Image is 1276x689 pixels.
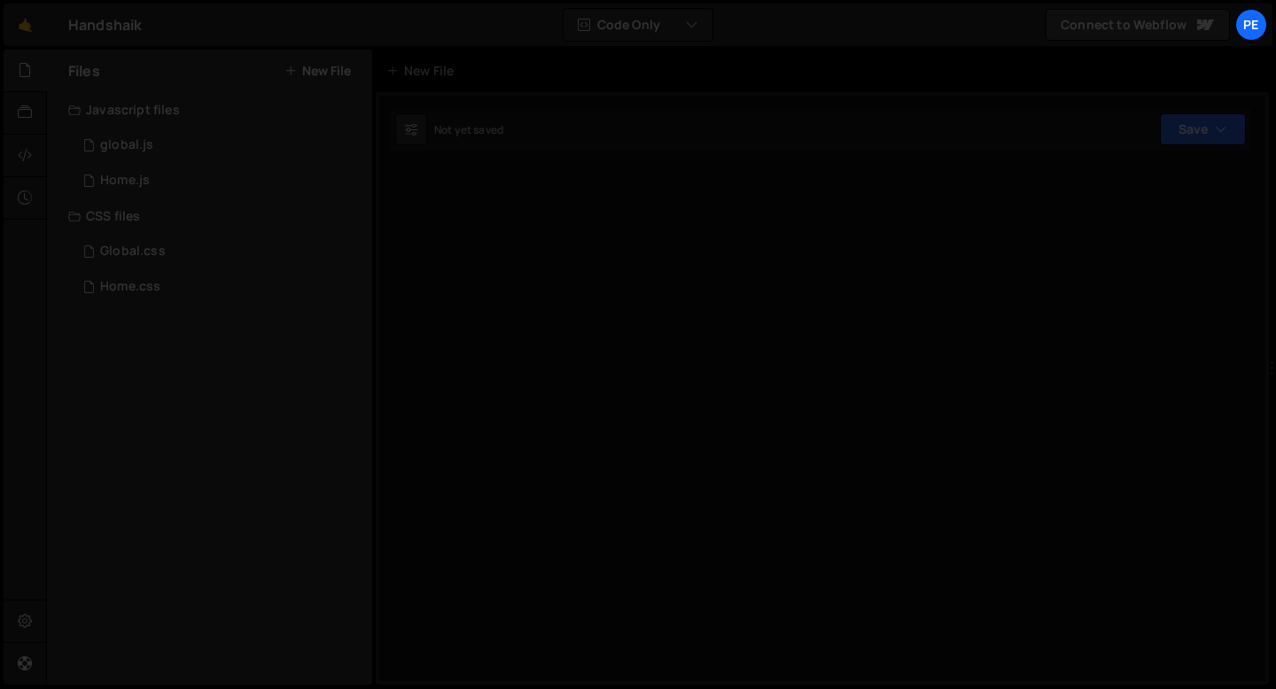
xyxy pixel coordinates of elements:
[68,163,372,198] div: 16572/45051.js
[4,4,47,46] a: 🤙
[100,137,153,153] div: global.js
[434,122,503,137] div: Not yet saved
[1160,113,1246,145] button: Save
[100,279,160,295] div: Home.css
[1046,9,1230,41] a: Connect to Webflow
[68,269,372,305] div: 16572/45056.css
[1235,9,1267,41] a: Pe
[47,92,372,128] div: Javascript files
[47,198,372,234] div: CSS files
[68,61,100,81] h2: Files
[564,9,712,41] button: Code Only
[386,62,461,80] div: New File
[284,64,351,78] button: New File
[68,234,372,269] div: 16572/45138.css
[68,128,372,163] div: 16572/45061.js
[68,14,142,35] div: Handshaik
[100,173,150,189] div: Home.js
[100,244,166,259] div: Global.css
